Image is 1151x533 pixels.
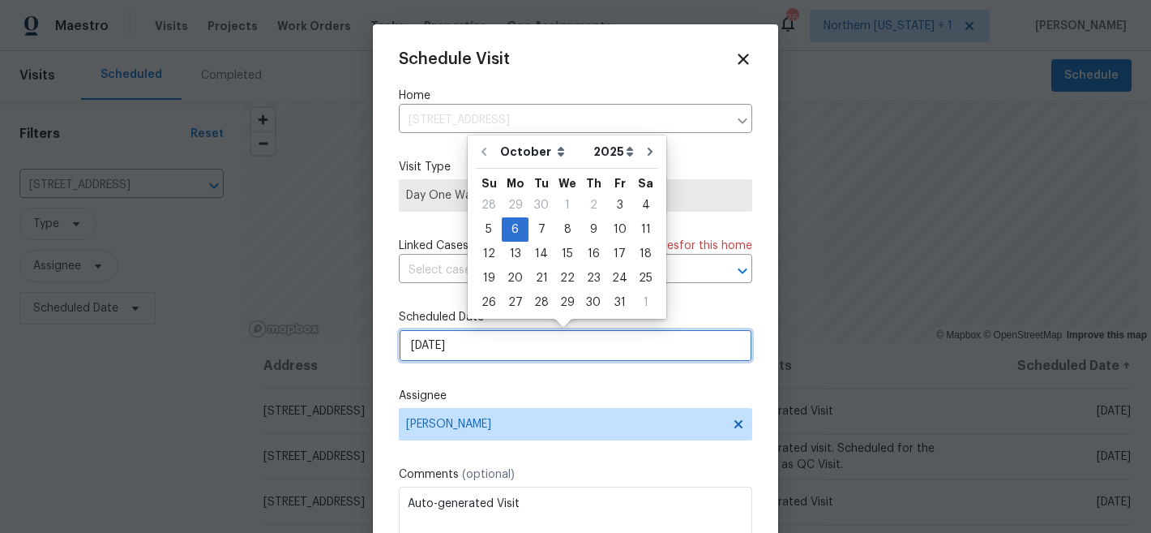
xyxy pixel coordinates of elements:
label: Assignee [399,388,752,404]
div: 1 [633,291,658,314]
div: Mon Oct 20 2025 [502,266,528,290]
div: Thu Oct 23 2025 [580,266,606,290]
button: Go to previous month [472,135,496,168]
div: 19 [476,267,502,290]
label: Scheduled Date [399,309,752,325]
abbr: Sunday [481,178,497,189]
div: Thu Oct 09 2025 [580,217,606,242]
span: There are case s for this home [590,238,752,254]
div: Thu Oct 16 2025 [580,242,606,266]
label: Home [399,88,752,104]
div: Mon Sep 29 2025 [502,193,528,217]
div: 24 [606,267,633,290]
div: Mon Oct 13 2025 [502,242,528,266]
div: 31 [606,291,633,314]
div: Wed Oct 08 2025 [554,217,580,242]
span: (optional) [462,469,515,480]
div: Sun Oct 19 2025 [476,266,502,290]
div: Sun Oct 05 2025 [476,217,502,242]
div: 29 [502,194,528,217]
div: Tue Oct 07 2025 [528,217,554,242]
div: 10 [606,218,633,241]
div: 17 [606,243,633,265]
div: 13 [502,243,528,265]
div: Wed Oct 22 2025 [554,266,580,290]
div: Wed Oct 01 2025 [554,193,580,217]
div: 20 [502,267,528,290]
div: Thu Oct 30 2025 [580,290,606,315]
div: Mon Oct 27 2025 [502,290,528,315]
input: Enter in an address [399,108,728,133]
div: 3 [606,194,633,217]
div: Sat Nov 01 2025 [633,290,658,315]
div: Fri Oct 31 2025 [606,290,633,315]
div: 5 [476,218,502,241]
div: Sat Oct 11 2025 [633,217,658,242]
div: Mon Oct 06 2025 [502,217,528,242]
div: Tue Oct 28 2025 [528,290,554,315]
div: 29 [554,291,580,314]
div: 21 [528,267,554,290]
div: 30 [580,291,606,314]
div: 22 [554,267,580,290]
abbr: Thursday [586,178,601,189]
div: Fri Oct 17 2025 [606,242,633,266]
div: 14 [528,243,554,265]
div: 12 [476,243,502,265]
div: 7 [528,218,554,241]
abbr: Monday [507,178,524,189]
button: Go to next month [638,135,662,168]
div: Fri Oct 24 2025 [606,266,633,290]
div: 25 [633,267,658,290]
input: M/D/YYYY [399,329,752,362]
span: Linked Cases [399,238,469,254]
input: Select cases [399,258,707,283]
div: 16 [580,243,606,265]
div: Tue Oct 14 2025 [528,242,554,266]
div: 4 [633,194,658,217]
div: Sun Oct 12 2025 [476,242,502,266]
abbr: Friday [614,178,626,189]
div: Fri Oct 10 2025 [606,217,633,242]
div: Wed Oct 15 2025 [554,242,580,266]
label: Comments [399,466,752,483]
div: Wed Oct 29 2025 [554,290,580,315]
div: 27 [502,291,528,314]
abbr: Saturday [638,178,653,189]
div: Sat Oct 18 2025 [633,242,658,266]
div: 2 [580,194,606,217]
div: 18 [633,243,658,265]
abbr: Wednesday [558,178,576,189]
span: [PERSON_NAME] [406,418,724,431]
div: Thu Oct 02 2025 [580,193,606,217]
div: 28 [476,194,502,217]
abbr: Tuesday [534,178,549,189]
div: 23 [580,267,606,290]
div: 28 [528,291,554,314]
span: Close [734,50,752,68]
div: 1 [554,194,580,217]
div: 11 [633,218,658,241]
div: 26 [476,291,502,314]
label: Visit Type [399,159,752,175]
select: Year [589,140,638,164]
span: Day One Walk [406,187,745,204]
div: Fri Oct 03 2025 [606,193,633,217]
div: 30 [528,194,554,217]
div: 9 [580,218,606,241]
div: Sun Oct 26 2025 [476,290,502,315]
div: Tue Sep 30 2025 [528,193,554,217]
div: Sat Oct 04 2025 [633,193,658,217]
div: Sun Sep 28 2025 [476,193,502,217]
div: 8 [554,218,580,241]
span: Schedule Visit [399,51,510,67]
select: Month [496,140,589,164]
div: Tue Oct 21 2025 [528,266,554,290]
div: 15 [554,243,580,265]
button: Open [731,260,754,282]
div: 6 [502,218,528,241]
div: Sat Oct 25 2025 [633,266,658,290]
